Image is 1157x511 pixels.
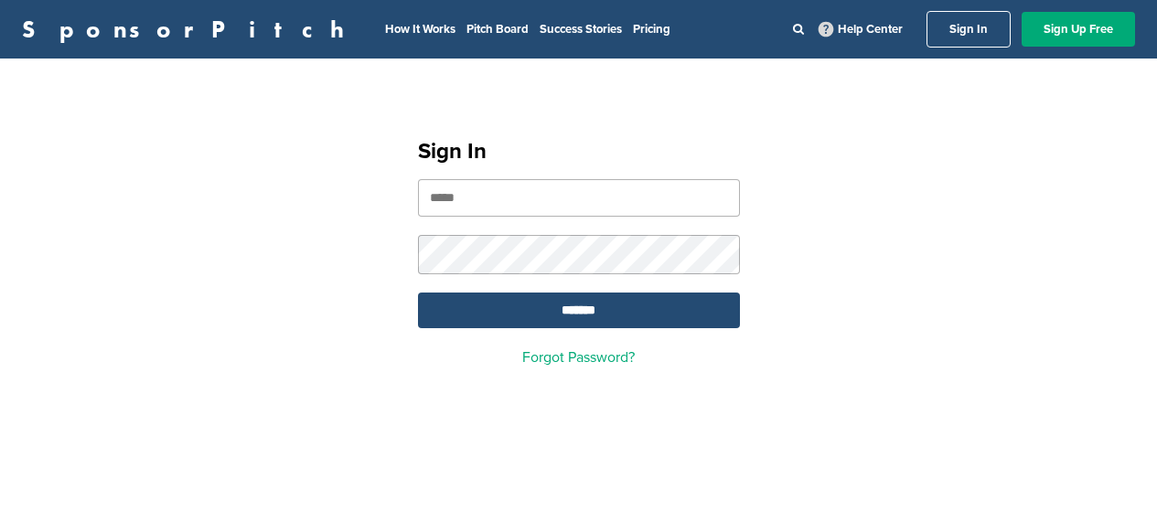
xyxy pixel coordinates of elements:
a: Pitch Board [466,22,529,37]
a: Sign In [927,11,1011,48]
a: Help Center [815,18,906,40]
a: Pricing [633,22,670,37]
a: Success Stories [540,22,622,37]
h1: Sign In [418,135,740,168]
a: How It Works [385,22,455,37]
a: SponsorPitch [22,17,356,41]
a: Sign Up Free [1022,12,1135,47]
a: Forgot Password? [522,348,635,367]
